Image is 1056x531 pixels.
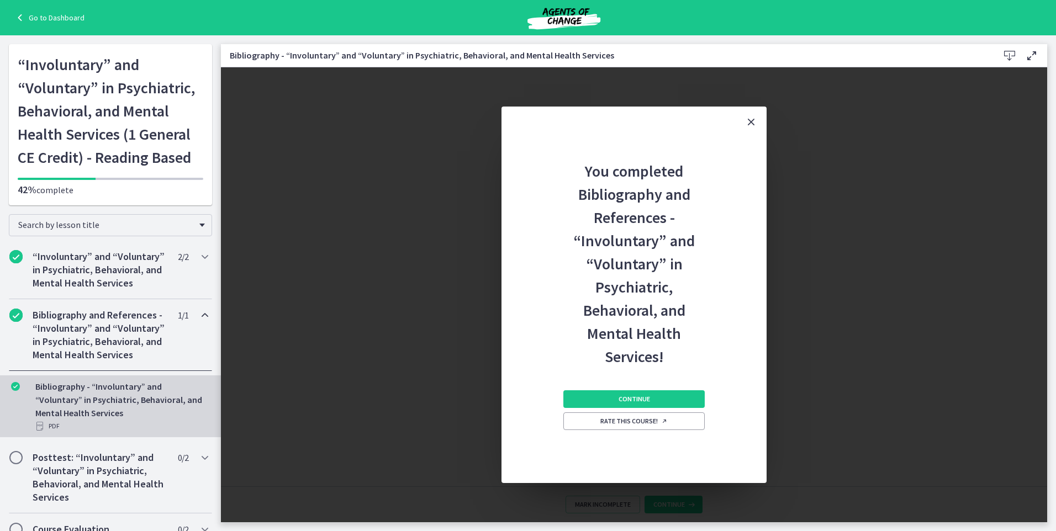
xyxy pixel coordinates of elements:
h3: Bibliography - “Involuntary” and “Voluntary” in Psychiatric, Behavioral, and Mental Health Services [230,49,981,62]
h2: Bibliography and References - “Involuntary” and “Voluntary” in Psychiatric, Behavioral, and Menta... [33,309,167,362]
button: Continue [563,390,705,408]
h1: “Involuntary” and “Voluntary” in Psychiatric, Behavioral, and Mental Health Services (1 General C... [18,53,203,169]
p: complete [18,183,203,197]
a: Go to Dashboard [13,11,85,24]
span: Continue [619,395,650,403]
div: PDF [35,420,208,433]
button: Close [736,107,767,137]
h2: “Involuntary” and “Voluntary” in Psychiatric, Behavioral, and Mental Health Services [33,250,167,290]
img: Agents of Change [498,4,630,31]
span: Rate this course! [600,417,668,426]
div: Bibliography - “Involuntary” and “Voluntary” in Psychiatric, Behavioral, and Mental Health Services [35,380,208,433]
a: Rate this course! Opens in a new window [563,412,705,430]
div: Search by lesson title [9,214,212,236]
span: 0 / 2 [178,451,188,464]
span: Search by lesson title [18,219,194,230]
i: Opens in a new window [661,418,668,424]
i: Completed [9,309,23,322]
h2: You completed Bibliography and References - “Involuntary” and “Voluntary” in Psychiatric, Behavio... [561,137,707,368]
h2: Posttest: “Involuntary” and “Voluntary” in Psychiatric, Behavioral, and Mental Health Services [33,451,167,504]
i: Completed [11,382,20,391]
i: Completed [9,250,23,263]
span: 42% [18,183,36,196]
span: 1 / 1 [178,309,188,322]
span: 2 / 2 [178,250,188,263]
